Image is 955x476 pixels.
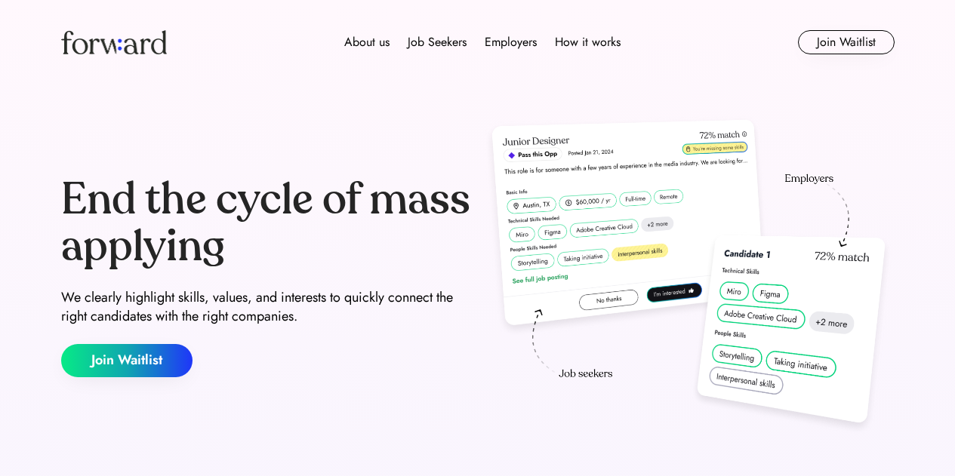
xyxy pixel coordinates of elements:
img: hero-image.png [484,115,895,439]
img: Forward logo [61,30,167,54]
button: Join Waitlist [61,344,193,377]
div: How it works [555,33,621,51]
div: We clearly highlight skills, values, and interests to quickly connect the right candidates with t... [61,288,472,326]
div: End the cycle of mass applying [61,177,472,269]
div: About us [344,33,390,51]
div: Employers [485,33,537,51]
div: Job Seekers [408,33,467,51]
button: Join Waitlist [798,30,895,54]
